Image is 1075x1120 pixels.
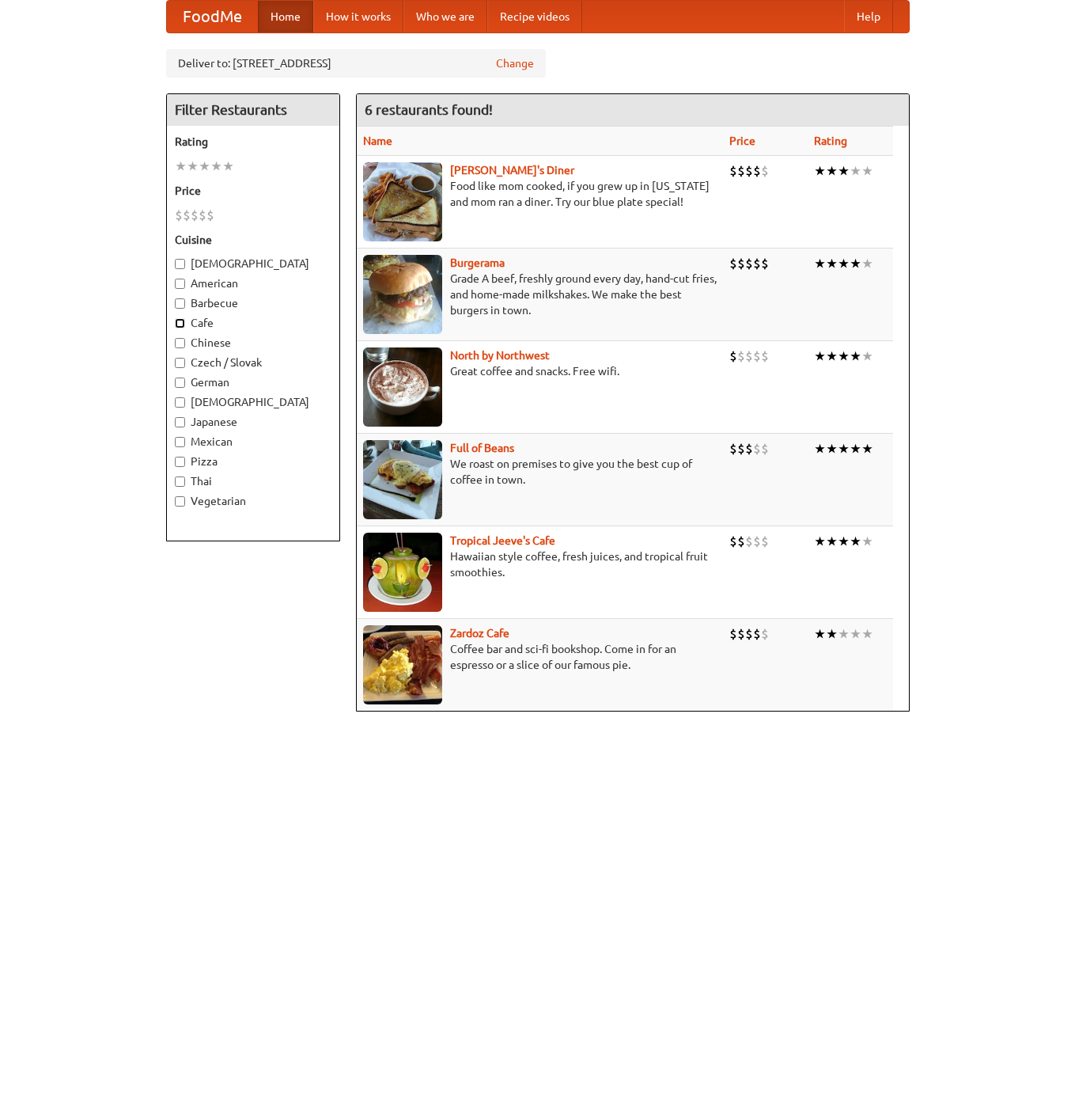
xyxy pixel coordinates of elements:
[450,349,550,362] a: North by Northwest
[761,162,769,180] li: $
[850,440,861,457] li: ★
[175,434,331,450] label: Mexican
[814,255,826,272] li: ★
[363,440,442,519] img: beans.jpg
[838,533,850,550] li: ★
[745,440,753,457] li: $
[363,271,717,318] p: Grade A beef, freshly ground every day, hand-cut fries, and home-made milkshakes. We make the bes...
[450,256,505,269] a: Burgerama
[175,259,185,269] input: [DEMOGRAPHIC_DATA]
[838,162,850,180] li: ★
[175,437,185,447] input: Mexican
[745,625,753,643] li: $
[175,476,185,487] input: Thai
[729,440,737,457] li: $
[175,493,331,509] label: Vegetarian
[850,533,861,550] li: ★
[761,347,769,365] li: $
[175,355,331,370] label: Czech / Slovak
[753,255,761,272] li: $
[175,315,331,331] label: Cafe
[753,625,761,643] li: $
[363,641,717,673] p: Coffee bar and sci-fi bookshop. Come in for an espresso or a slice of our famous pie.
[838,255,850,272] li: ★
[199,158,210,175] li: ★
[814,625,826,643] li: ★
[753,347,761,365] li: $
[175,134,331,150] h5: Rating
[183,207,191,224] li: $
[761,533,769,550] li: $
[363,347,442,427] img: north.jpg
[745,347,753,365] li: $
[761,255,769,272] li: $
[175,397,185,408] input: [DEMOGRAPHIC_DATA]
[175,457,185,467] input: Pizza
[363,178,717,210] p: Food like mom cooked, if you grew up in [US_STATE] and mom ran a diner. Try our blue plate special!
[175,335,331,351] label: Chinese
[729,347,737,365] li: $
[826,162,838,180] li: ★
[167,1,258,32] a: FoodMe
[826,347,838,365] li: ★
[729,135,755,147] a: Price
[729,255,737,272] li: $
[745,162,753,180] li: $
[826,533,838,550] li: ★
[175,298,185,309] input: Barbecue
[222,158,234,175] li: ★
[363,549,717,580] p: Hawaiian style coffee, fresh juices, and tropical fruit smoothies.
[861,162,873,180] li: ★
[861,347,873,365] li: ★
[826,255,838,272] li: ★
[363,625,442,704] img: zardoz.jpg
[850,255,861,272] li: ★
[175,496,185,507] input: Vegetarian
[814,135,847,147] a: Rating
[175,358,185,368] input: Czech / Slovak
[487,1,582,32] a: Recipe videos
[363,456,717,488] p: We roast on premises to give you the best cup of coffee in town.
[761,625,769,643] li: $
[175,378,185,388] input: German
[175,473,331,489] label: Thai
[175,374,331,390] label: German
[838,625,850,643] li: ★
[838,440,850,457] li: ★
[826,440,838,457] li: ★
[753,533,761,550] li: $
[363,135,392,147] a: Name
[737,347,745,365] li: $
[450,164,574,177] a: [PERSON_NAME]'s Diner
[206,207,214,224] li: $
[403,1,487,32] a: Who we are
[175,414,331,430] label: Japanese
[365,102,493,117] ng-pluralize: 6 restaurants found!
[737,440,745,457] li: $
[737,162,745,180] li: $
[729,625,737,643] li: $
[175,275,331,291] label: American
[850,625,861,643] li: ★
[175,207,183,224] li: $
[844,1,893,32] a: Help
[210,158,222,175] li: ★
[450,627,509,640] a: Zardoz Cafe
[496,55,534,71] a: Change
[814,533,826,550] li: ★
[450,534,555,547] a: Tropical Jeeve's Cafe
[175,279,185,289] input: American
[737,255,745,272] li: $
[363,162,442,241] img: sallys.jpg
[175,417,185,427] input: Japanese
[737,533,745,550] li: $
[363,255,442,334] img: burgerama.jpg
[861,255,873,272] li: ★
[175,158,187,175] li: ★
[191,207,199,224] li: $
[363,533,442,612] img: jeeves.jpg
[187,158,199,175] li: ★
